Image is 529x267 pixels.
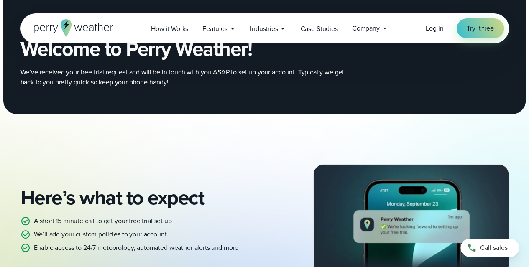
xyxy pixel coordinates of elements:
[34,216,172,226] p: A short 15 minute call to get your free trial set up
[460,239,519,257] a: Call sales
[20,186,258,209] h2: Here’s what to expect
[202,24,227,34] span: Features
[293,20,345,37] a: Case Studies
[480,243,508,253] span: Call sales
[467,23,493,33] span: Try it free
[34,229,167,239] p: We’ll add your custom policies to your account
[250,24,278,34] span: Industries
[457,18,503,38] a: Try it free
[144,20,195,37] a: How it Works
[20,37,383,61] h2: Welcome to Perry Weather!
[352,23,380,33] span: Company
[34,243,239,253] p: Enable access to 24/7 meteorology, automated weather alerts and more
[426,23,443,33] a: Log in
[300,24,337,34] span: Case Studies
[20,67,355,87] p: We’ve received your free trial request and will be in touch with you ASAP to set up your account....
[151,24,188,34] span: How it Works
